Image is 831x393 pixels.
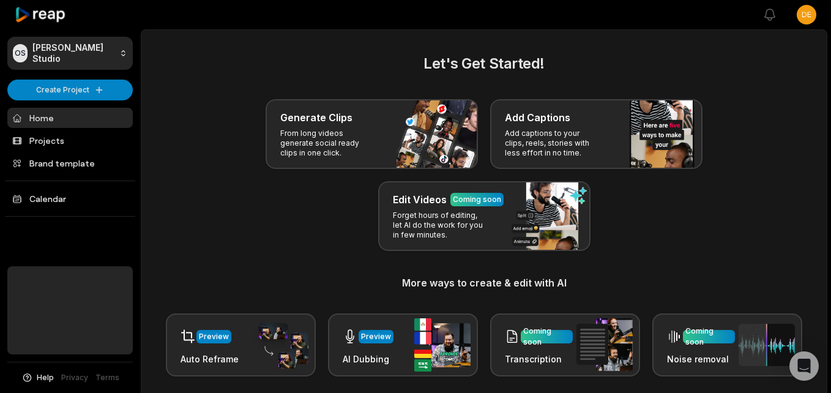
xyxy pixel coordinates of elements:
[414,318,471,372] img: ai_dubbing.png
[95,372,119,383] a: Terms
[13,44,28,62] div: OS
[343,353,393,365] h3: AI Dubbing
[523,326,570,348] div: Coming soon
[7,153,133,173] a: Brand template
[685,326,732,348] div: Coming soon
[37,372,54,383] span: Help
[199,331,229,342] div: Preview
[453,194,501,205] div: Coming soon
[156,275,812,290] h3: More ways to create & edit with AI
[505,110,570,125] h3: Add Captions
[576,318,633,371] img: transcription.png
[21,372,54,383] button: Help
[505,353,573,365] h3: Transcription
[7,130,133,151] a: Projects
[393,211,488,240] p: Forget hours of editing, let AI do the work for you in few minutes.
[361,331,391,342] div: Preview
[280,110,352,125] h3: Generate Clips
[505,129,600,158] p: Add captions to your clips, reels, stories with less effort in no time.
[7,80,133,100] button: Create Project
[61,372,88,383] a: Privacy
[789,351,819,381] div: Open Intercom Messenger
[739,324,795,366] img: noise_removal.png
[7,189,133,209] a: Calendar
[252,321,308,369] img: auto_reframe.png
[181,353,239,365] h3: Auto Reframe
[280,129,375,158] p: From long videos generate social ready clips in one click.
[32,42,114,64] p: [PERSON_NAME] Studio
[156,53,812,75] h2: Let's Get Started!
[667,353,735,365] h3: Noise removal
[7,108,133,128] a: Home
[393,192,447,207] h3: Edit Videos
